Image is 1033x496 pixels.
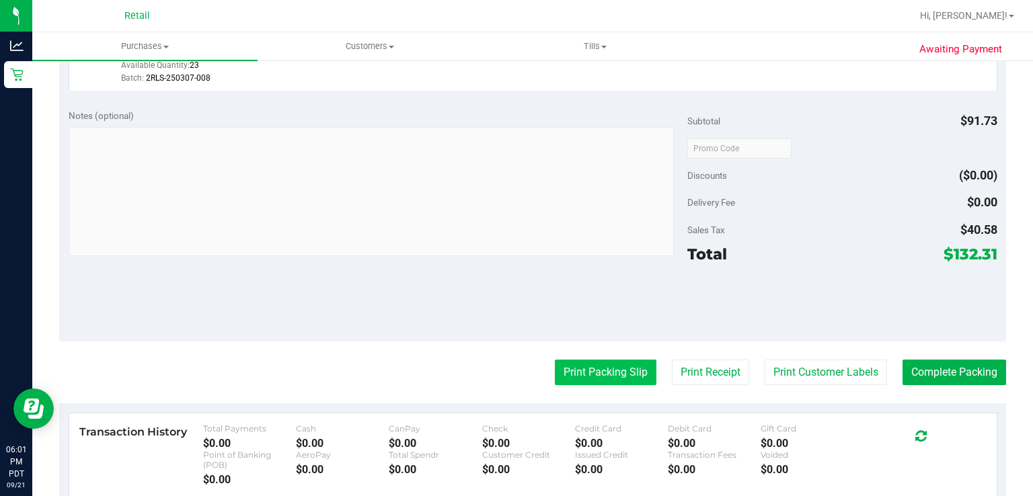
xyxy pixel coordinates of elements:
[389,450,482,460] div: Total Spendr
[6,480,26,490] p: 09/21
[483,32,708,60] a: Tills
[389,437,482,450] div: $0.00
[482,450,575,460] div: Customer Credit
[6,444,26,480] p: 06:01 PM PDT
[672,360,749,385] button: Print Receipt
[959,168,997,182] span: ($0.00)
[687,224,725,235] span: Sales Tax
[668,423,761,433] div: Debit Card
[575,423,668,433] div: Credit Card
[482,423,575,433] div: Check
[575,450,668,460] div: Issued Credit
[10,68,24,81] inline-svg: Retail
[668,437,761,450] div: $0.00
[296,437,389,450] div: $0.00
[203,423,296,433] div: Total Payments
[944,245,997,263] span: $132.31
[190,60,199,70] span: 23
[121,56,356,82] div: Available Quantity:
[687,138,792,159] input: Promo Code
[296,450,389,460] div: AeroPay
[482,463,575,476] div: $0.00
[203,450,296,470] div: Point of Banking (POB)
[765,360,887,385] button: Print Customer Labels
[389,423,482,433] div: CanPay
[296,423,389,433] div: Cash
[903,360,1006,385] button: Complete Packing
[761,450,853,460] div: Voided
[687,197,735,208] span: Delivery Fee
[203,473,296,486] div: $0.00
[761,437,853,450] div: $0.00
[687,245,727,263] span: Total
[121,73,144,83] span: Batch:
[960,114,997,128] span: $91.73
[13,388,54,429] iframe: Resource center
[10,39,24,52] inline-svg: Analytics
[575,463,668,476] div: $0.00
[69,110,134,121] span: Notes (optional)
[687,116,720,126] span: Subtotal
[296,463,389,476] div: $0.00
[389,463,482,476] div: $0.00
[575,437,668,450] div: $0.00
[668,450,761,460] div: Transaction Fees
[258,40,482,52] span: Customers
[920,10,1007,21] span: Hi, [PERSON_NAME]!
[555,360,656,385] button: Print Packing Slip
[960,222,997,237] span: $40.58
[668,463,761,476] div: $0.00
[761,463,853,476] div: $0.00
[146,73,211,83] span: 2RLS-250307-008
[482,437,575,450] div: $0.00
[687,163,727,188] span: Discounts
[484,40,707,52] span: Tills
[203,437,296,450] div: $0.00
[124,10,150,22] span: Retail
[32,40,258,52] span: Purchases
[761,423,853,433] div: Gift Card
[967,195,997,209] span: $0.00
[32,32,258,60] a: Purchases
[258,32,483,60] a: Customers
[919,42,1002,57] span: Awaiting Payment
